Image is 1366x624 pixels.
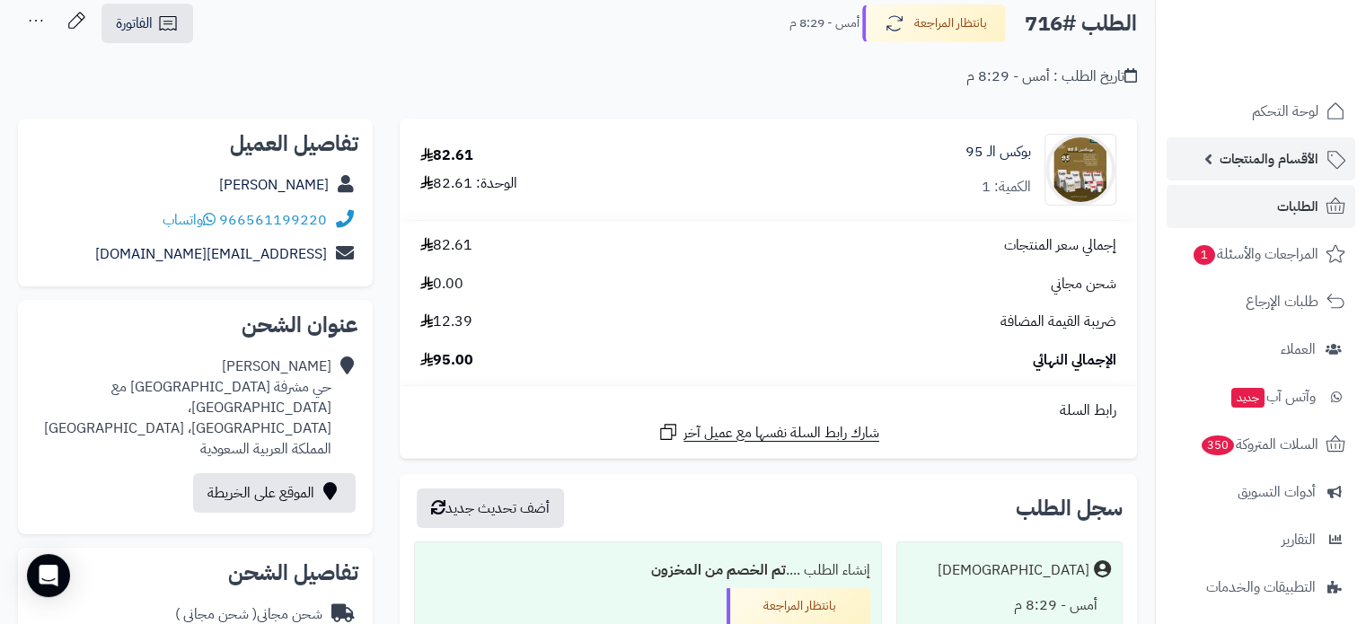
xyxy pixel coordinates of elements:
a: طلبات الإرجاع [1167,280,1355,323]
b: تم الخصم من المخزون [651,559,786,581]
a: الفاتورة [101,4,193,43]
a: وآتس آبجديد [1167,375,1355,418]
span: ضريبة القيمة المضافة [1000,312,1116,332]
div: Open Intercom Messenger [27,554,70,597]
span: 0.00 [420,274,463,294]
div: إنشاء الطلب .... [426,553,870,588]
span: المراجعات والأسئلة [1192,242,1318,267]
a: لوحة التحكم [1167,90,1355,133]
span: 12.39 [420,312,472,332]
span: التقارير [1282,527,1316,552]
a: المراجعات والأسئلة1 [1167,233,1355,276]
a: بوكس الـ 95 [965,142,1031,163]
span: الفاتورة [116,13,153,34]
img: logo-2.png [1244,50,1349,88]
div: رابط السلة [407,400,1130,421]
h2: تفاصيل العميل [32,133,358,154]
span: جديد [1231,388,1265,408]
h3: سجل الطلب [1016,497,1123,519]
span: الإجمالي النهائي [1033,350,1116,371]
span: 350 [1202,435,1234,455]
img: 1758354822-%D8%A8%D9%88%D9%83%D8%B3%20%D8%A7%D9%84%D9%80%2095-90x90.jpg [1045,134,1115,206]
a: واتساب [163,209,216,231]
span: شارك رابط السلة نفسها مع عميل آخر [683,423,879,444]
a: السلات المتروكة350 [1167,423,1355,466]
a: أدوات التسويق [1167,470,1355,514]
span: 95.00 [420,350,473,371]
a: الموقع على الخريطة [193,473,356,513]
a: التقارير [1167,518,1355,561]
h2: تفاصيل الشحن [32,562,358,584]
span: التطبيقات والخدمات [1206,575,1316,600]
small: أمس - 8:29 م [789,14,859,32]
h2: الطلب #716 [1025,5,1137,42]
span: الأقسام والمنتجات [1220,146,1318,171]
span: لوحة التحكم [1252,99,1318,124]
div: أمس - 8:29 م [908,588,1111,623]
div: بانتظار المراجعة [727,588,870,624]
span: 1 [1194,245,1215,265]
div: تاريخ الطلب : أمس - 8:29 م [966,66,1137,87]
div: [PERSON_NAME] حي مشرفة [GEOGRAPHIC_DATA] مع [GEOGRAPHIC_DATA]، [GEOGRAPHIC_DATA]، [GEOGRAPHIC_DAT... [32,356,331,459]
span: أدوات التسويق [1238,479,1316,505]
h2: عنوان الشحن [32,314,358,336]
span: السلات المتروكة [1200,432,1318,457]
span: العملاء [1281,337,1316,362]
a: [PERSON_NAME] [219,174,329,196]
a: [EMAIL_ADDRESS][DOMAIN_NAME] [95,243,327,265]
div: الكمية: 1 [982,177,1031,198]
a: الطلبات [1167,185,1355,228]
span: وآتس آب [1229,384,1316,409]
a: 966561199220 [219,209,327,231]
div: [DEMOGRAPHIC_DATA] [938,560,1089,581]
button: أضف تحديث جديد [417,488,564,528]
span: شحن مجاني [1051,274,1116,294]
button: بانتظار المراجعة [862,4,1006,42]
a: التطبيقات والخدمات [1167,566,1355,609]
span: الطلبات [1277,194,1318,219]
span: طلبات الإرجاع [1246,289,1318,314]
span: إجمالي سعر المنتجات [1004,235,1116,256]
div: الوحدة: 82.61 [420,173,517,194]
a: شارك رابط السلة نفسها مع عميل آخر [657,421,879,444]
span: 82.61 [420,235,472,256]
a: العملاء [1167,328,1355,371]
div: 82.61 [420,145,473,166]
